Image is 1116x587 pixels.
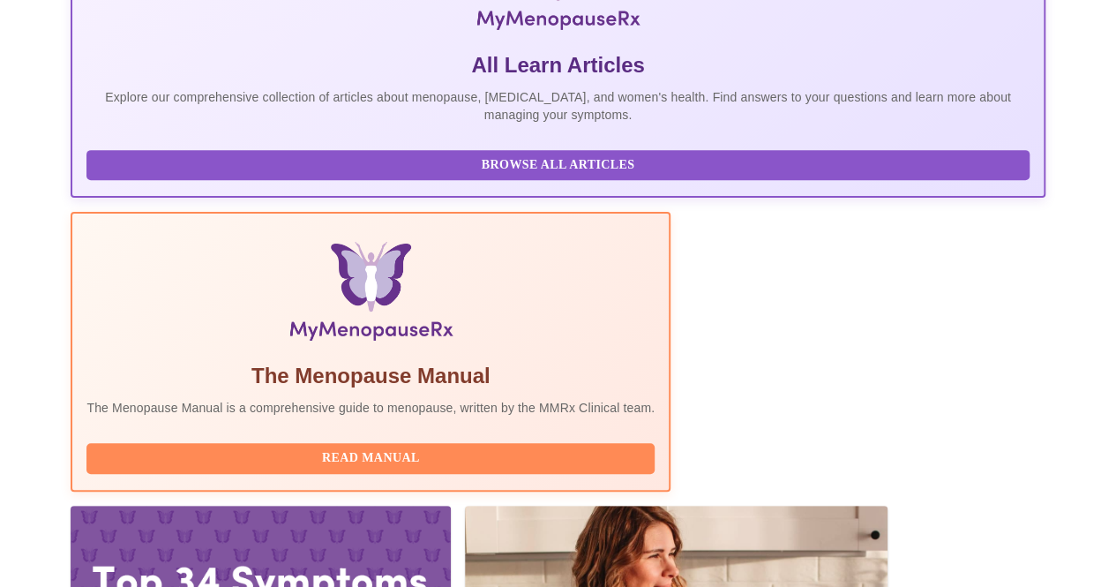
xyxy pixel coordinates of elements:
[104,448,637,470] span: Read Manual
[86,399,655,417] p: The Menopause Manual is a comprehensive guide to menopause, written by the MMRx Clinical team.
[177,242,565,348] img: Menopause Manual
[104,154,1011,177] span: Browse All Articles
[86,88,1029,124] p: Explore our comprehensive collection of articles about menopause, [MEDICAL_DATA], and women's hea...
[86,150,1029,181] button: Browse All Articles
[86,51,1029,79] h5: All Learn Articles
[86,156,1033,171] a: Browse All Articles
[86,449,659,464] a: Read Manual
[86,362,655,390] h5: The Menopause Manual
[86,443,655,474] button: Read Manual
